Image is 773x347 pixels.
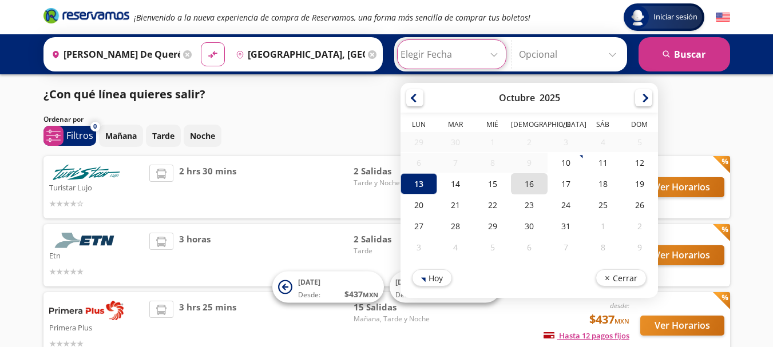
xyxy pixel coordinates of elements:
p: Etn [49,248,144,262]
button: Ver Horarios [640,245,724,265]
span: [DATE] [395,277,418,287]
button: [DATE]Desde:$437MXN [390,272,501,303]
span: 2 hrs 30 mins [179,165,236,210]
div: 23-Oct-25 [510,194,547,216]
div: 08-Oct-25 [474,153,510,173]
p: ¿Con qué línea quieres salir? [43,86,205,103]
button: Tarde [146,125,181,147]
div: 09-Oct-25 [510,153,547,173]
th: Martes [437,119,474,132]
div: 21-Oct-25 [437,194,474,216]
div: 18-Oct-25 [584,173,621,194]
div: 11-Oct-25 [584,152,621,173]
span: [DATE] [298,277,320,287]
span: $ 437 [344,288,378,300]
span: Iniciar sesión [649,11,702,23]
button: 0Filtros [43,126,96,146]
span: Tarde [354,246,434,256]
div: 28-Oct-25 [437,216,474,237]
small: MXN [615,317,629,325]
span: Desde: [395,290,418,300]
div: 31-Oct-25 [548,216,584,237]
span: 2 Salidas [354,165,434,178]
div: 27-Oct-25 [401,216,437,237]
span: $437 [589,311,629,328]
th: Lunes [401,119,437,132]
div: 05-Oct-25 [621,132,657,152]
em: desde: [610,301,629,310]
p: Primera Plus [49,320,144,334]
div: 02-Nov-25 [621,216,657,237]
div: 29-Oct-25 [474,216,510,237]
div: 06-Nov-25 [510,237,547,258]
div: 12-Oct-25 [621,152,657,173]
div: 09-Nov-25 [621,237,657,258]
div: 30-Oct-25 [510,216,547,237]
div: 25-Oct-25 [584,194,621,216]
span: Mañana, Tarde y Noche [354,314,434,324]
button: Hoy [412,269,452,286]
div: 19-Oct-25 [621,173,657,194]
span: Tarde y Noche [354,178,434,188]
button: Noche [184,125,221,147]
th: Viernes [548,119,584,132]
th: Jueves [510,119,547,132]
p: Tarde [152,130,175,142]
button: Mañana [99,125,143,147]
span: Hasta 12 pagos fijos [544,330,629,341]
button: English [716,10,730,25]
div: 15-Oct-25 [474,173,510,194]
button: Buscar [639,37,730,71]
a: Brand Logo [43,7,129,27]
p: Ordenar por [43,114,84,125]
p: Noche [190,130,215,142]
th: Domingo [621,119,657,132]
input: Elegir Fecha [401,40,503,69]
span: 3 horas [179,233,211,278]
th: Sábado [584,119,621,132]
div: 17-Oct-25 [548,173,584,194]
p: Filtros [66,129,93,142]
button: Cerrar [595,269,646,286]
span: 0 [93,122,97,131]
div: 07-Nov-25 [548,237,584,258]
div: 04-Oct-25 [584,132,621,152]
i: Brand Logo [43,7,129,24]
input: Opcional [519,40,621,69]
div: 2025 [539,91,560,104]
div: 04-Nov-25 [437,237,474,258]
div: 16-Oct-25 [510,173,547,194]
em: ¡Bienvenido a la nueva experiencia de compra de Reservamos, una forma más sencilla de comprar tus... [134,12,530,23]
input: Buscar Origen [47,40,181,69]
div: 26-Oct-25 [621,194,657,216]
span: 2 Salidas [354,233,434,246]
img: Etn [49,233,124,248]
input: Buscar Destino [231,40,365,69]
button: Ver Horarios [640,316,724,336]
small: MXN [363,290,378,299]
div: 07-Oct-25 [437,153,474,173]
div: 22-Oct-25 [474,194,510,216]
p: Mañana [105,130,137,142]
span: 15 Salidas [354,301,434,314]
div: 14-Oct-25 [437,173,474,194]
th: Miércoles [474,119,510,132]
div: 10-Oct-25 [548,152,584,173]
div: 06-Oct-25 [401,153,437,173]
img: Turistar Lujo [49,165,124,180]
div: 30-Sep-25 [437,132,474,152]
div: 29-Sep-25 [401,132,437,152]
div: 20-Oct-25 [401,194,437,216]
div: 01-Oct-25 [474,132,510,152]
button: [DATE]Desde:$437MXN [272,272,384,303]
img: Primera Plus [49,301,124,320]
div: 24-Oct-25 [548,194,584,216]
div: Octubre [498,91,534,104]
div: 03-Oct-25 [548,132,584,152]
div: 03-Nov-25 [401,237,437,258]
div: 02-Oct-25 [510,132,547,152]
div: 13-Oct-25 [401,173,437,194]
div: 05-Nov-25 [474,237,510,258]
p: Turistar Lujo [49,180,144,194]
button: Ver Horarios [640,177,724,197]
